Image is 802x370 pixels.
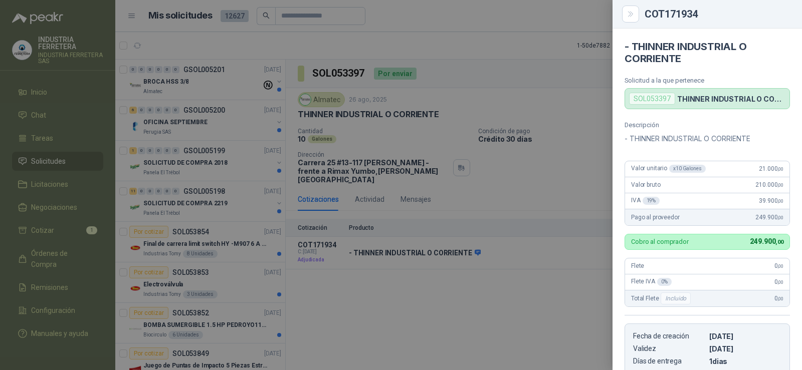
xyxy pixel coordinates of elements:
p: THINNER INDUSTRIAL O CORRIENTE [677,95,785,103]
span: 0 [774,278,783,285]
div: 0 % [657,278,672,286]
div: SOL053397 [629,93,675,105]
p: Días de entrega [633,357,705,365]
span: ,00 [777,182,783,188]
span: ,00 [777,166,783,172]
p: Descripción [625,121,790,129]
span: ,00 [777,263,783,269]
span: 249.900 [755,214,783,221]
span: 0 [774,295,783,302]
p: Validez [633,344,705,353]
span: 249.900 [750,237,783,245]
p: Solicitud a la que pertenece [625,77,790,84]
span: ,00 [777,279,783,285]
p: Cobro al comprador [631,238,689,245]
span: Valor bruto [631,181,660,188]
span: 0 [774,262,783,269]
span: Flete [631,262,644,269]
p: - THINNER INDUSTRIAL O CORRIENTE [625,133,790,145]
span: ,00 [777,296,783,301]
div: x 10 Galones [669,165,706,173]
span: 210.000 [755,181,783,188]
span: Valor unitario [631,165,706,173]
span: IVA [631,197,660,205]
span: ,00 [775,239,783,245]
div: Incluido [661,292,691,304]
div: COT171934 [645,9,790,19]
h4: - THINNER INDUSTRIAL O CORRIENTE [625,41,790,65]
span: ,00 [777,198,783,204]
span: 39.900 [759,197,783,204]
span: Total Flete [631,292,693,304]
div: 19 % [643,197,660,205]
p: Fecha de creación [633,332,705,340]
p: [DATE] [709,332,781,340]
span: ,00 [777,215,783,220]
p: 1 dias [709,357,781,365]
p: [DATE] [709,344,781,353]
span: 21.000 [759,165,783,172]
span: Pago al proveedor [631,214,680,221]
span: Flete IVA [631,278,672,286]
button: Close [625,8,637,20]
